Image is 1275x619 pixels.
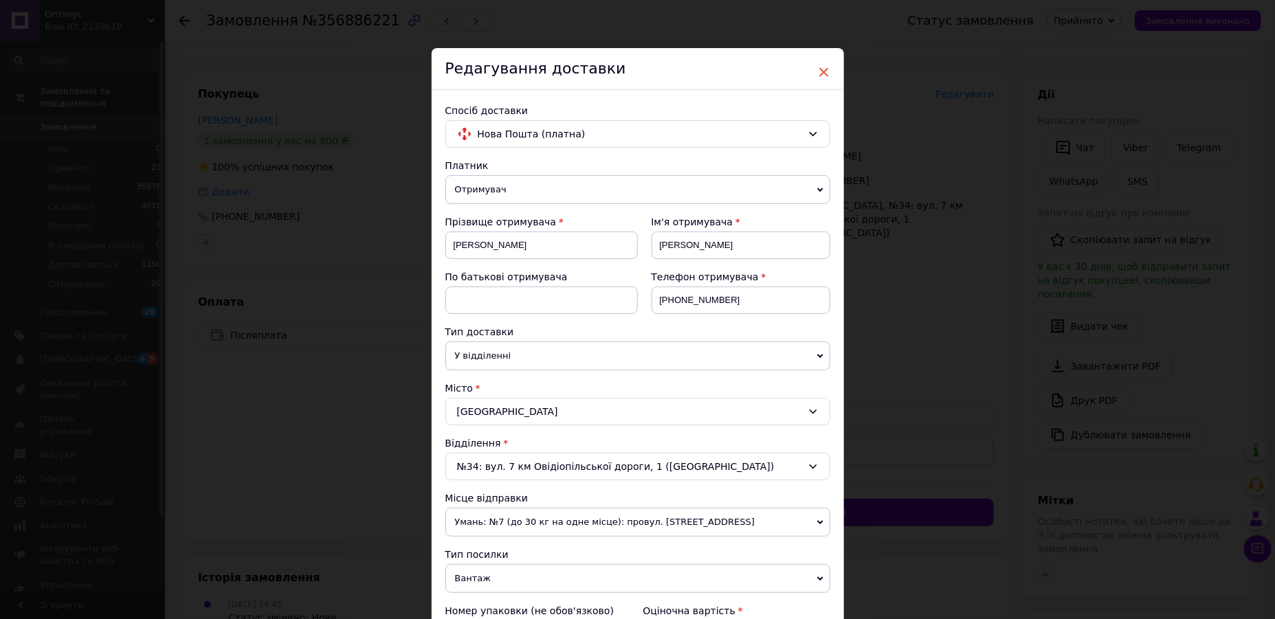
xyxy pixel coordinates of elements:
[445,160,489,171] span: Платник
[652,216,733,227] span: Ім'я отримувача
[445,381,830,395] div: Місто
[652,286,830,314] input: +380
[445,398,830,425] div: [GEOGRAPHIC_DATA]
[445,271,568,282] span: По батькові отримувача
[445,436,830,450] div: Відділення
[445,175,830,204] span: Отримувач
[445,326,514,337] span: Тип доставки
[445,453,830,480] div: №34: вул. 7 км Овідіопільської дороги, 1 ([GEOGRAPHIC_DATA])
[818,60,830,84] span: ×
[445,493,529,504] span: Місце відправки
[445,564,830,593] span: Вантаж
[445,508,830,537] span: Умань: №7 (до 30 кг на одне місце): провул. [STREET_ADDRESS]
[652,271,759,282] span: Телефон отримувача
[643,604,830,618] div: Оціночна вартість
[478,126,802,142] span: Нова Пошта (платна)
[432,48,844,90] div: Редагування доставки
[445,216,557,227] span: Прізвище отримувача
[445,549,509,560] span: Тип посилки
[445,104,830,117] div: Спосіб доставки
[445,604,632,618] div: Номер упаковки (не обов'язково)
[445,341,830,370] span: У відділенні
